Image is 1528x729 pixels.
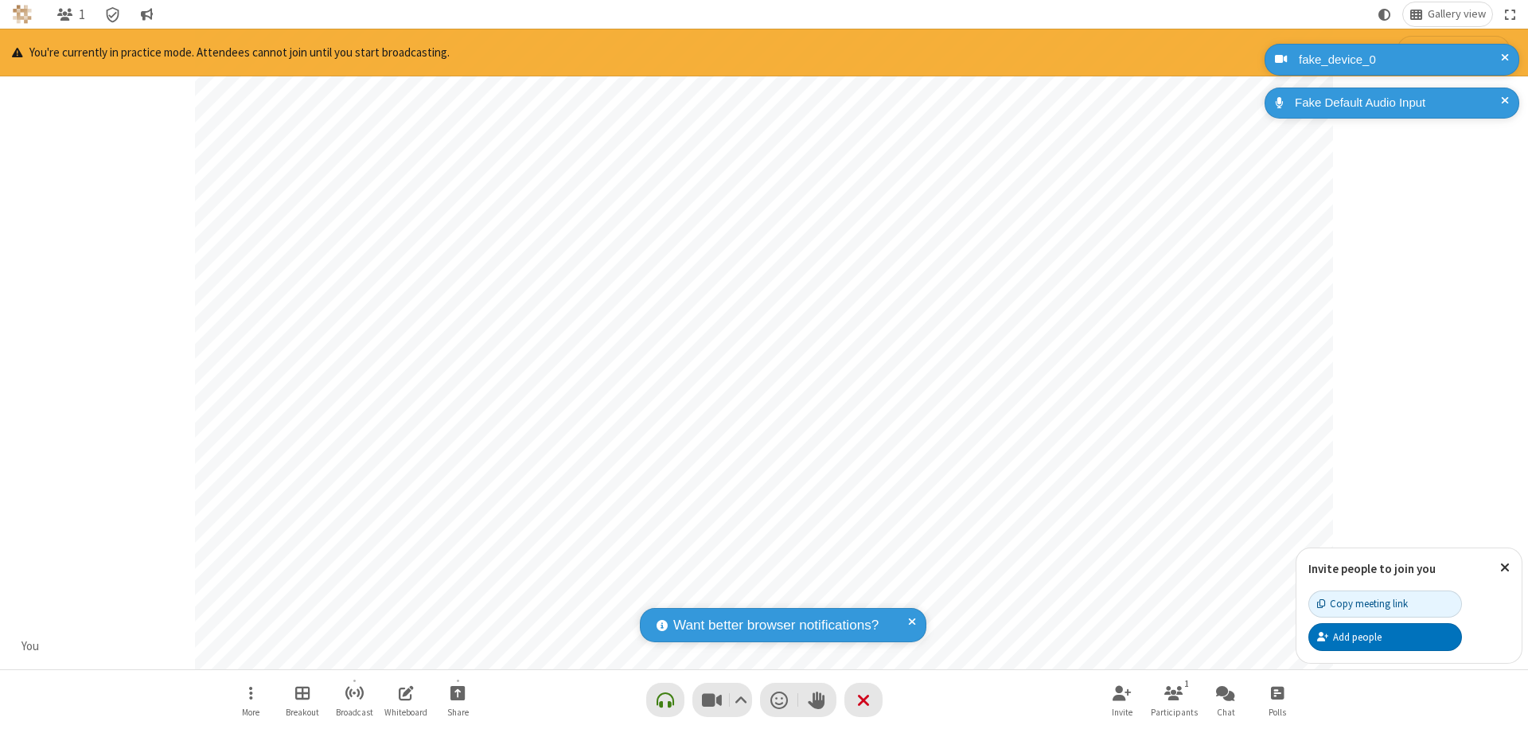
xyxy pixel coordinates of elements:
span: Polls [1269,708,1286,717]
span: Participants [1151,708,1198,717]
button: Open participant list [50,2,92,26]
span: Whiteboard [384,708,427,717]
span: Invite [1112,708,1132,717]
div: fake_device_0 [1293,51,1507,69]
button: Start broadcasting [1397,36,1510,69]
label: Invite people to join you [1308,561,1436,576]
div: You [16,637,45,656]
button: Video setting [730,683,751,717]
span: Broadcast [336,708,373,717]
span: Share [447,708,469,717]
button: Open chat [1202,677,1249,723]
button: Invite participants (⌘+Shift+I) [1098,677,1146,723]
button: Using system theme [1372,2,1397,26]
button: Manage Breakout Rooms [279,677,326,723]
span: Breakout [286,708,319,717]
button: Stop video (⌘+Shift+V) [692,683,752,717]
button: Send a reaction [760,683,798,717]
button: Start sharing [434,677,481,723]
button: Conversation [134,2,159,26]
button: Open shared whiteboard [382,677,430,723]
button: Connect your audio [646,683,684,717]
span: Chat [1217,708,1235,717]
div: Copy meeting link [1317,596,1408,611]
button: Add people [1308,623,1462,650]
button: Copy meeting link [1308,591,1462,618]
button: Fullscreen [1499,2,1522,26]
button: Open poll [1253,677,1301,723]
p: You're currently in practice mode. Attendees cannot join until you start broadcasting. [12,44,450,62]
span: More [242,708,259,717]
button: Close popover [1488,548,1522,587]
button: Start broadcast [330,677,378,723]
span: Want better browser notifications? [673,615,879,636]
button: End or leave meeting [844,683,883,717]
span: 1 [79,7,85,22]
button: Open participant list [1150,677,1198,723]
button: Raise hand [798,683,836,717]
span: Gallery view [1428,8,1486,21]
button: Open menu [227,677,275,723]
div: Fake Default Audio Input [1289,94,1507,112]
div: Meeting details Encryption enabled [98,2,128,26]
img: QA Selenium DO NOT DELETE OR CHANGE [13,5,32,24]
div: 1 [1180,676,1194,691]
button: Change layout [1403,2,1492,26]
